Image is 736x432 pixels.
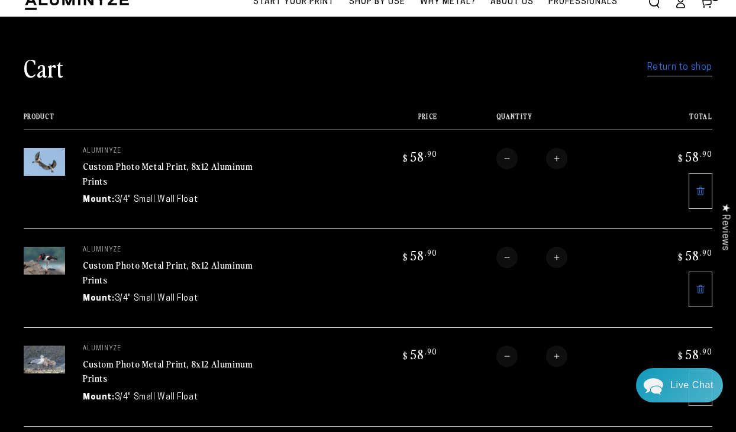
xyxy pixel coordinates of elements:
input: Quantity for Custom Photo Metal Print, 8x12 Aluminum Prints [518,148,546,169]
div: [PERSON_NAME] · 12:08 PM · [35,291,244,301]
span: Appreciate [140,91,176,99]
span: $ [403,350,408,362]
span: $ [678,251,683,263]
bdi: 58 [676,148,712,165]
span: Appreciate [140,176,176,184]
span: Re:amaze [127,317,160,326]
dd: 3/4" Small Wall Float [115,292,198,305]
img: 8"x12" Rectangle White Matte Aluminyzed Photo [24,346,65,373]
sup: .90 [425,247,437,257]
dt: Mount: [83,292,115,305]
sup: .90 [700,149,712,159]
span: $ [403,251,408,263]
div: 12:02 PM · Viewed [6,227,244,237]
bdi: 58 [401,346,437,362]
th: Product [24,112,357,130]
bdi: 58 [401,148,437,165]
div: [PERSON_NAME] · 11:58 AM · [35,175,244,185]
button: Reply [219,325,243,343]
a: Remove 8"x12" Rectangle White Matte Aluminyzed Photo [689,173,712,209]
a: Custom Photo Metal Print, 8x12 Aluminum Prints [83,159,253,188]
bdi: 58 [676,346,712,362]
span: $ [403,152,408,164]
th: Total [632,112,712,130]
dt: Mount: [83,391,115,404]
img: d43a2b16f90f7195f4c1ce3167853375 [7,278,29,300]
input: Quantity for Custom Photo Metal Print, 8x12 Aluminum Prints [518,346,546,367]
div: Contact Us Directly [670,368,714,402]
a: Remove 8"x12" Rectangle White Matte Aluminyzed Photo [689,272,712,307]
p: My pleasure. Please let me know if you have any more questions [47,256,227,279]
a: Return to shop [647,59,712,76]
div: Chat widget toggle [636,368,723,402]
bdi: 58 [401,247,437,263]
sup: .90 [425,346,437,356]
sup: .90 [425,149,437,159]
th: Price [357,112,437,130]
span: $ [678,350,683,362]
h1: Cart [24,52,64,83]
div: [PERSON_NAME] · 11:57 AM · [35,90,244,100]
img: 8"x12" Rectangle White Matte Aluminyzed Photo [24,247,65,275]
span: Appreciate [141,291,176,299]
img: d43a2b16f90f7195f4c1ce3167853375 [7,77,29,99]
dd: 3/4" Small Wall Float [115,194,198,206]
p: OK thanks! [192,204,233,215]
sup: .90 [700,346,712,356]
img: d43a2b16f90f7195f4c1ce3167853375 [7,162,29,185]
bdi: 58 [676,247,712,263]
p: If you choose our rush processing option for the test order and then for your actual order, it's ... [47,119,227,164]
a: Appreciate [139,291,176,299]
input: Quantity for Custom Photo Metal Print, 8x12 Aluminum Prints [518,247,546,268]
p: aluminyze [83,346,260,353]
img: 8"x12" Rectangle White Matte Aluminyzed Photo [24,148,65,176]
a: Custom Photo Metal Print, 8x12 Aluminum Prints [83,357,253,385]
p: aluminyze [83,148,260,155]
div: Click to open Judge.me floating reviews tab [714,194,736,260]
dd: 3/4" Small Wall Float [115,391,198,404]
a: Appreciate [138,91,176,99]
p: aluminyze [83,247,260,254]
a: Custom Photo Metal Print, 8x12 Aluminum Prints [83,258,253,286]
a: Appreciate [138,176,176,184]
a: Back [9,9,30,40]
sup: .90 [700,247,712,257]
dt: Mount: [83,194,115,206]
span: $ [678,152,683,164]
div: We usually reply in a few hours. [17,48,234,58]
th: Quantity [437,112,632,130]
